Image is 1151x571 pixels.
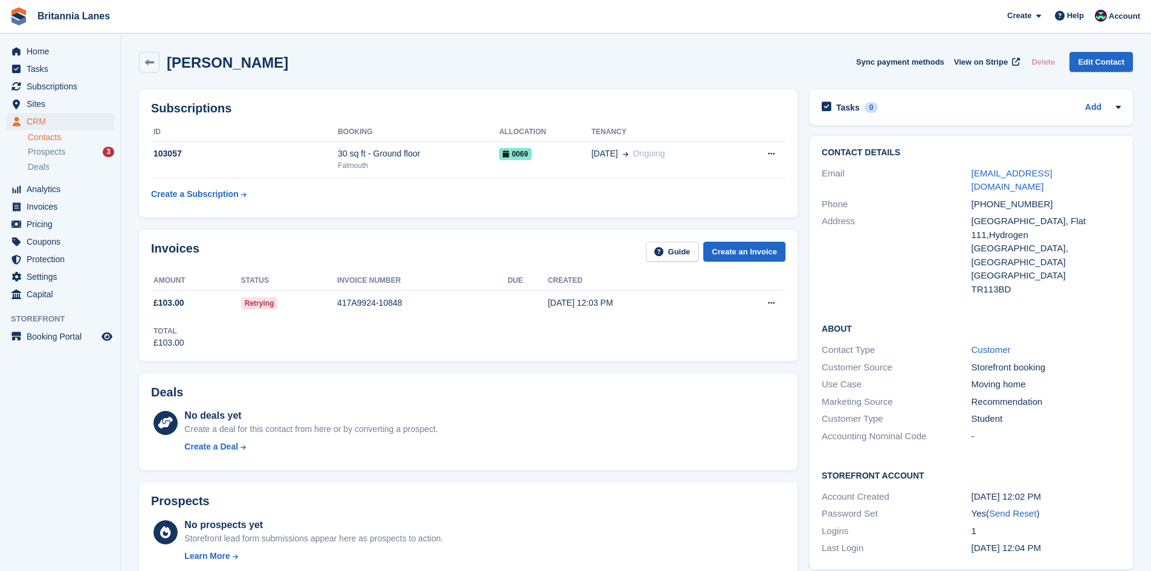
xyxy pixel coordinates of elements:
a: menu [6,328,114,345]
div: Yes [972,507,1121,521]
div: Accounting Nominal Code [822,430,971,444]
div: Password Set [822,507,971,521]
div: £103.00 [153,337,184,349]
div: Storefront lead form submissions appear here as prospects to action. [184,532,443,545]
a: Guide [646,242,699,262]
a: menu [6,43,114,60]
h2: Storefront Account [822,469,1121,481]
a: Add [1085,101,1101,115]
th: Invoice number [337,271,508,291]
a: menu [6,181,114,198]
div: 103057 [151,147,338,160]
span: Storefront [11,313,120,325]
div: 1 [972,524,1121,538]
div: No prospects yet [184,518,443,532]
div: [PHONE_NUMBER] [972,198,1121,211]
a: Deals [28,161,114,173]
span: Invoices [27,198,99,215]
a: menu [6,268,114,285]
th: Amount [151,271,241,291]
h2: Subscriptions [151,102,785,115]
button: Delete [1027,52,1060,72]
div: Account Created [822,490,971,504]
span: Protection [27,251,99,268]
div: Moving home [972,378,1121,392]
div: Recommendation [972,395,1121,409]
a: Prospects 3 [28,146,114,158]
a: Contacts [28,132,114,143]
span: Create [1007,10,1031,22]
button: Sync payment methods [856,52,944,72]
div: Address [822,215,971,296]
a: menu [6,216,114,233]
a: menu [6,95,114,112]
th: Due [508,271,548,291]
span: View on Stripe [954,56,1008,68]
a: Create an Invoice [703,242,785,262]
span: Deals [28,161,50,173]
img: Kirsty Miles [1095,10,1107,22]
a: Customer [972,344,1011,355]
div: Last Login [822,541,971,555]
div: [GEOGRAPHIC_DATA] [972,269,1121,283]
span: Subscriptions [27,78,99,95]
span: Analytics [27,181,99,198]
span: Account [1109,10,1140,22]
a: Preview store [100,329,114,344]
h2: Invoices [151,242,199,262]
a: [EMAIL_ADDRESS][DOMAIN_NAME] [972,168,1053,192]
a: menu [6,251,114,268]
h2: Contact Details [822,148,1121,158]
a: Edit Contact [1069,52,1133,72]
a: menu [6,113,114,130]
th: Created [548,271,719,291]
span: £103.00 [153,297,184,309]
div: Total [153,326,184,337]
div: TR113BD [972,283,1121,297]
div: Customer Source [822,361,971,375]
a: menu [6,78,114,95]
span: Home [27,43,99,60]
a: Britannia Lanes [33,6,115,26]
h2: About [822,322,1121,334]
div: Falmouth [338,160,499,171]
span: Sites [27,95,99,112]
h2: Deals [151,386,183,399]
a: Create a Deal [184,440,437,453]
h2: Tasks [836,102,860,113]
div: Customer Type [822,412,971,426]
div: Create a Deal [184,440,238,453]
a: View on Stripe [949,52,1022,72]
a: menu [6,233,114,250]
div: Contact Type [822,343,971,357]
time: 2025-08-22 11:04:15 UTC [972,543,1042,553]
div: - [972,430,1121,444]
span: Help [1067,10,1084,22]
h2: Prospects [151,494,210,508]
a: Learn More [184,550,443,563]
div: Student [972,412,1121,426]
a: menu [6,60,114,77]
th: Allocation [499,123,591,142]
span: Tasks [27,60,99,77]
span: CRM [27,113,99,130]
div: 417A9924-10848 [337,297,508,309]
span: [DATE] [592,147,618,160]
th: Status [241,271,337,291]
div: [GEOGRAPHIC_DATA], Flat 111,Hydrogen [972,215,1121,242]
span: Ongoing [633,149,665,158]
span: Settings [27,268,99,285]
th: Booking [338,123,499,142]
th: ID [151,123,338,142]
div: Learn More [184,550,230,563]
div: Create a Subscription [151,188,239,201]
div: Storefront booking [972,361,1121,375]
div: Create a deal for this contact from here or by converting a prospect. [184,423,437,436]
span: Capital [27,286,99,303]
div: Logins [822,524,971,538]
div: No deals yet [184,408,437,423]
h2: [PERSON_NAME] [167,54,288,71]
div: Email [822,167,971,194]
div: Use Case [822,378,971,392]
img: stora-icon-8386f47178a22dfd0bd8f6a31ec36ba5ce8667c1dd55bd0f319d3a0aa187defe.svg [10,7,28,25]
